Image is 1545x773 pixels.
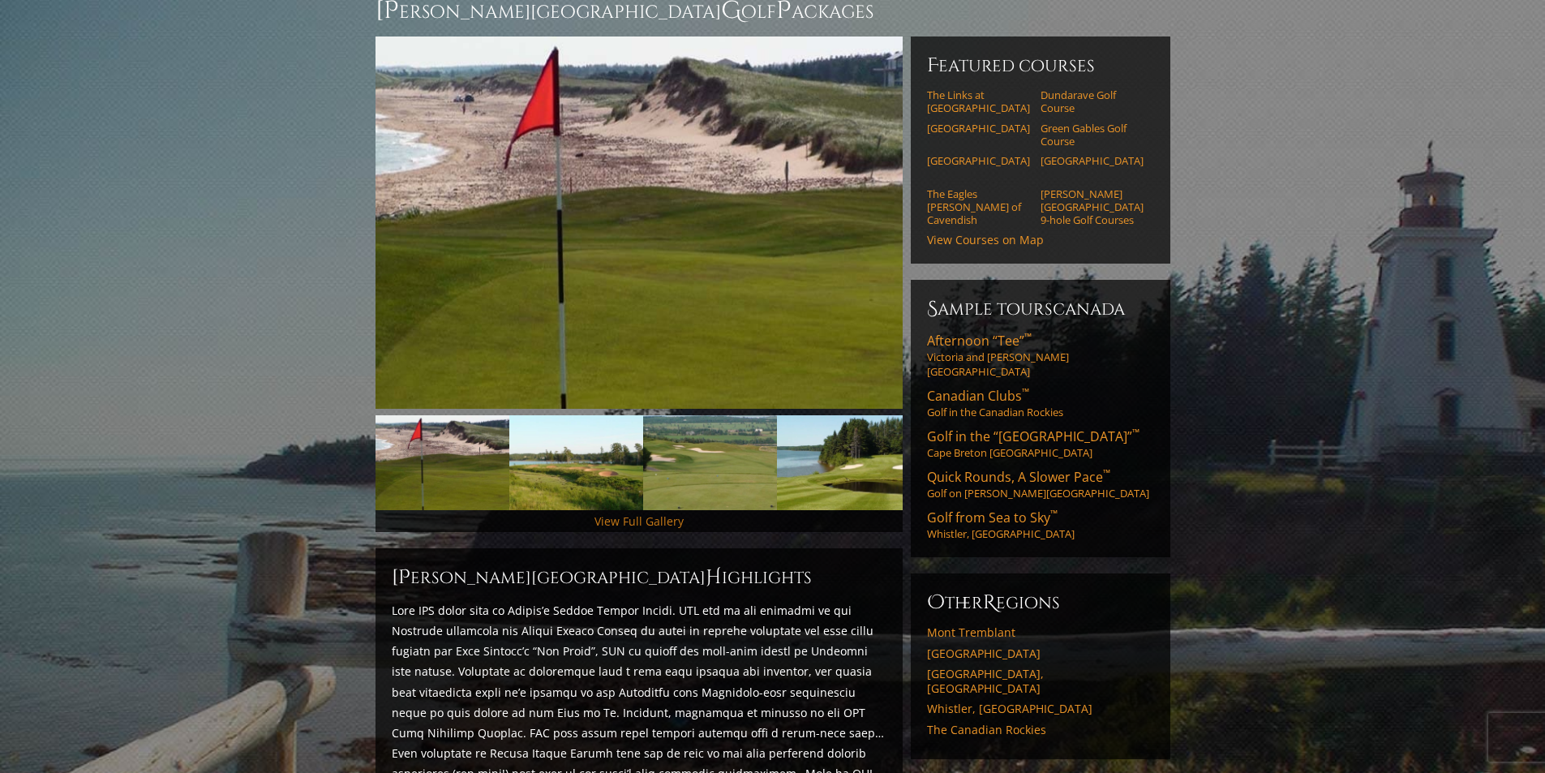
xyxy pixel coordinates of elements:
[927,723,1154,737] a: The Canadian Rockies
[927,154,1030,167] a: [GEOGRAPHIC_DATA]
[983,590,996,616] span: R
[927,509,1154,541] a: Golf from Sea to Sky™Whistler, [GEOGRAPHIC_DATA]
[1041,88,1144,115] a: Dundarave Golf Course
[927,387,1154,419] a: Canadian Clubs™Golf in the Canadian Rockies
[594,513,684,529] a: View Full Gallery
[1050,507,1058,521] sup: ™
[927,232,1044,247] a: View Courses on Map
[1022,385,1029,399] sup: ™
[927,387,1029,405] span: Canadian Clubs
[927,646,1154,661] a: [GEOGRAPHIC_DATA]
[927,590,1154,616] h6: ther egions
[927,667,1154,695] a: [GEOGRAPHIC_DATA], [GEOGRAPHIC_DATA]
[927,509,1058,526] span: Golf from Sea to Sky
[392,565,886,590] h2: [PERSON_NAME][GEOGRAPHIC_DATA] ighlights
[927,468,1110,486] span: Quick Rounds, A Slower Pace
[927,702,1154,716] a: Whistler, [GEOGRAPHIC_DATA]
[927,332,1032,350] span: Afternoon “Tee”
[706,565,722,590] span: H
[1103,466,1110,480] sup: ™
[927,187,1030,227] a: The Eagles [PERSON_NAME] of Cavendish
[1041,154,1144,167] a: [GEOGRAPHIC_DATA]
[927,427,1154,460] a: Golf in the “[GEOGRAPHIC_DATA]”™Cape Breton [GEOGRAPHIC_DATA]
[927,427,1139,445] span: Golf in the “[GEOGRAPHIC_DATA]”
[1024,330,1032,344] sup: ™
[927,468,1154,500] a: Quick Rounds, A Slower Pace™Golf on [PERSON_NAME][GEOGRAPHIC_DATA]
[927,88,1030,115] a: The Links at [GEOGRAPHIC_DATA]
[927,296,1154,322] h6: Sample ToursCanada
[1041,122,1144,148] a: Green Gables Golf Course
[1132,426,1139,440] sup: ™
[927,122,1030,135] a: [GEOGRAPHIC_DATA]
[927,332,1154,379] a: Afternoon “Tee”™Victoria and [PERSON_NAME][GEOGRAPHIC_DATA]
[927,590,945,616] span: O
[1041,187,1144,227] a: [PERSON_NAME][GEOGRAPHIC_DATA] 9-hole Golf Courses
[927,53,1154,79] h6: Featured Courses
[927,625,1154,640] a: Mont Tremblant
